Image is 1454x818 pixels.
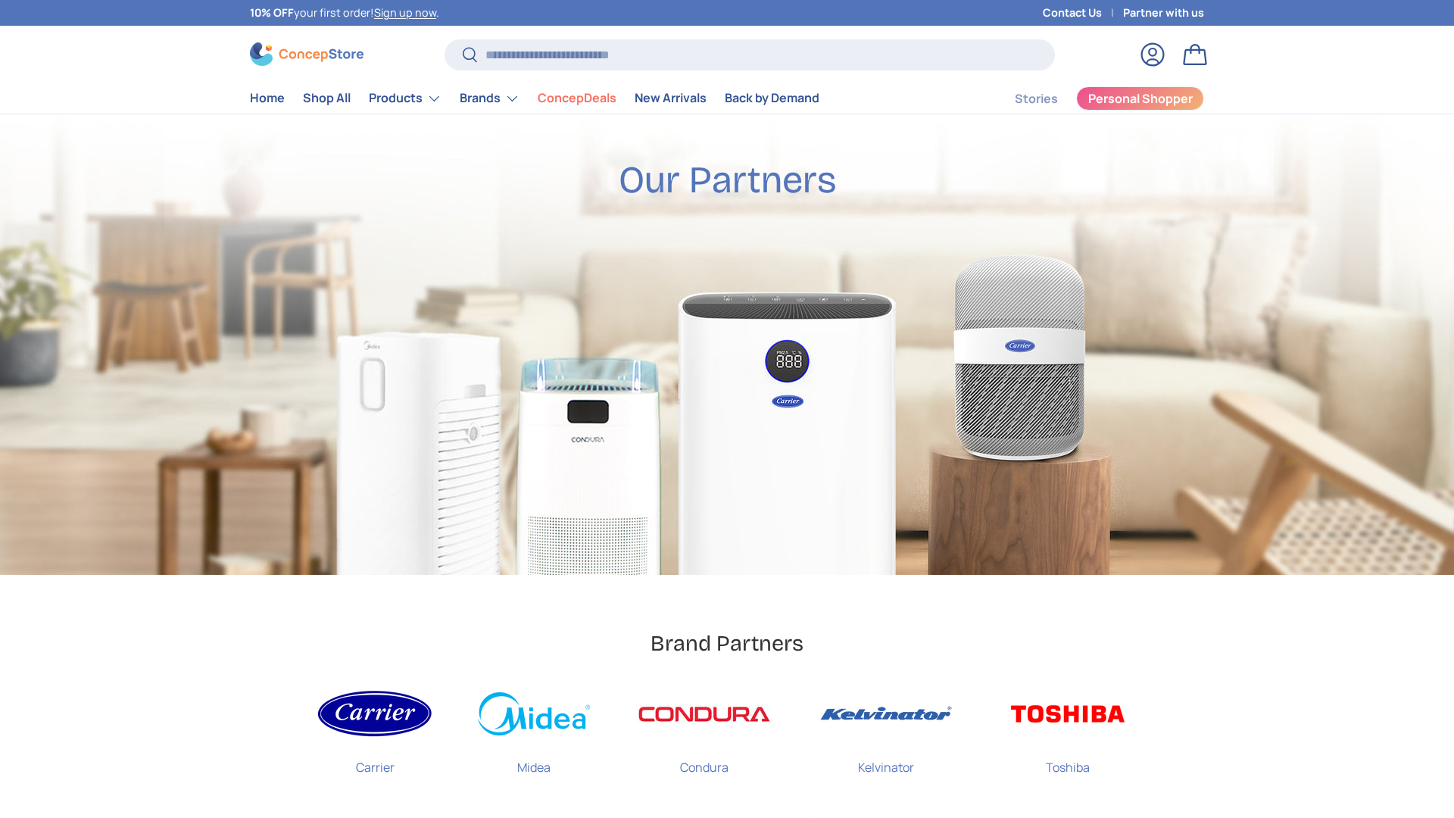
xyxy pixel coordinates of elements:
[250,5,294,20] strong: 10% OFF
[250,42,363,66] img: ConcepStore
[538,83,616,113] a: ConcepDeals
[725,83,819,113] a: Back by Demand
[1088,92,1193,105] span: Personal Shopper
[858,746,914,776] p: Kelvinator
[374,5,436,20] a: Sign up now
[356,746,395,776] p: Carrier
[250,83,819,114] nav: Primary
[1076,86,1204,111] a: Personal Shopper
[635,83,707,113] a: New Arrivals
[651,629,803,657] h2: Brand Partners
[1043,5,1123,21] a: Contact Us
[1123,5,1204,21] a: Partner with us
[636,682,772,788] a: Condura
[1000,682,1136,788] a: Toshiba
[818,682,954,788] a: Kelvinator
[680,746,729,776] p: Condura
[978,83,1204,114] nav: Secondary
[318,682,432,788] a: Carrier
[250,5,439,21] p: your first order! .
[460,83,520,114] a: Brands
[619,157,836,204] h2: Our Partners
[1046,746,1090,776] p: Toshiba
[1015,84,1058,114] a: Stories
[360,83,451,114] summary: Products
[451,83,529,114] summary: Brands
[369,83,442,114] a: Products
[517,746,551,776] p: Midea
[250,83,285,113] a: Home
[477,682,591,788] a: Midea
[303,83,351,113] a: Shop All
